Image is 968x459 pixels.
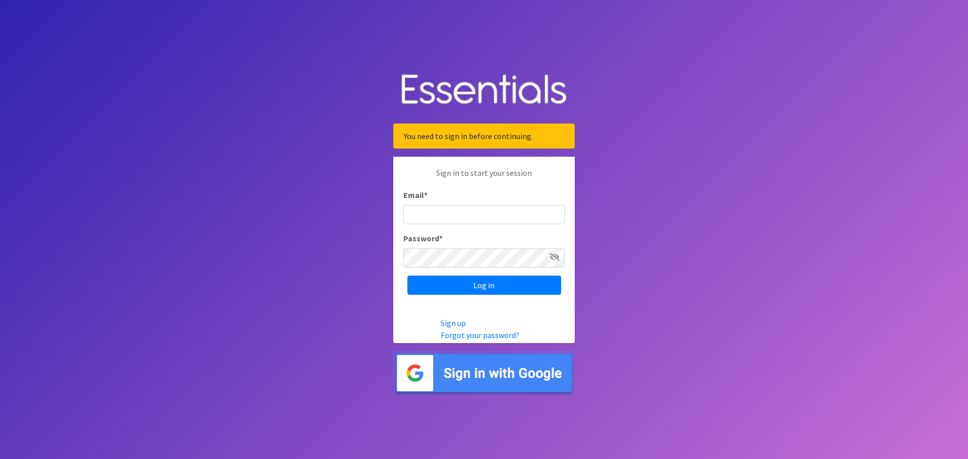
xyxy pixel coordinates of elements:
div: You need to sign in before continuing. [393,123,575,149]
abbr: required [424,190,428,200]
img: Sign in with Google [393,351,575,395]
p: Sign in to start your session [403,167,565,189]
label: Email [403,189,428,201]
abbr: required [439,233,443,243]
a: Sign up [441,318,466,328]
input: Log in [407,276,561,295]
label: Password [403,232,443,244]
img: Human Essentials [393,64,575,116]
a: Forgot your password? [441,330,519,340]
